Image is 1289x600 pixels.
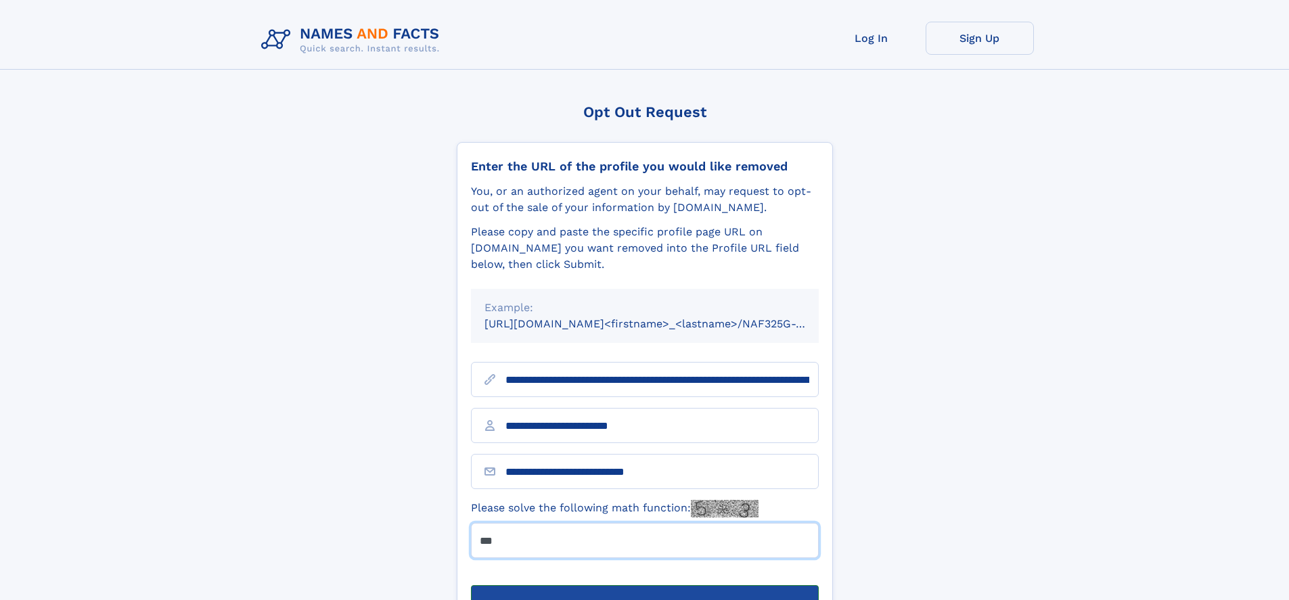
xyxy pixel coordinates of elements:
div: Opt Out Request [457,103,833,120]
img: Logo Names and Facts [256,22,451,58]
a: Log In [817,22,926,55]
label: Please solve the following math function: [471,500,759,517]
div: Please copy and paste the specific profile page URL on [DOMAIN_NAME] you want removed into the Pr... [471,224,819,273]
div: Enter the URL of the profile you would like removed [471,159,819,174]
a: Sign Up [926,22,1034,55]
div: Example: [484,300,805,316]
div: You, or an authorized agent on your behalf, may request to opt-out of the sale of your informatio... [471,183,819,216]
small: [URL][DOMAIN_NAME]<firstname>_<lastname>/NAF325G-xxxxxxxx [484,317,844,330]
